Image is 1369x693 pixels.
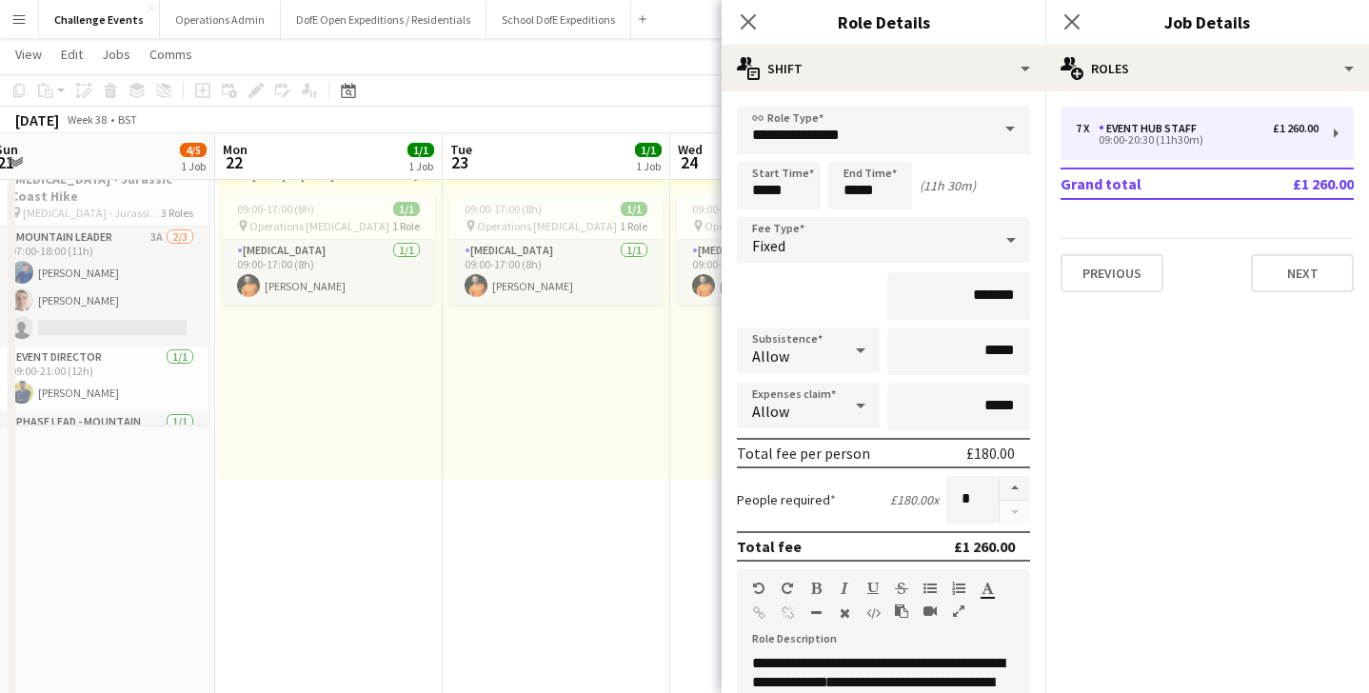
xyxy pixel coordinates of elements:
[1061,254,1163,292] button: Previous
[752,346,789,366] span: Allow
[620,219,647,233] span: 1 Role
[450,141,472,158] span: Tue
[477,219,617,233] span: Operations [MEDICAL_DATA]
[222,240,435,305] app-card-role: [MEDICAL_DATA]1/109:00-17:00 (8h)[PERSON_NAME]
[1099,122,1204,135] div: Event Hub Staff
[407,143,434,157] span: 1/1
[781,581,794,596] button: Redo
[180,143,207,157] span: 4/5
[53,42,90,67] a: Edit
[1045,10,1369,34] h3: Job Details
[952,604,965,619] button: Fullscreen
[809,605,823,621] button: Horizontal Line
[636,159,661,173] div: 1 Job
[465,202,542,216] span: 09:00-17:00 (8h)
[621,202,647,216] span: 1/1
[8,42,50,67] a: View
[838,605,851,621] button: Clear Formatting
[866,605,880,621] button: HTML Code
[678,141,703,158] span: Wed
[281,1,486,38] button: DofE Open Expeditions / Residentials
[1076,135,1319,145] div: 09:00-20:30 (11h30m)
[160,1,281,38] button: Operations Admin
[722,46,1045,91] div: Shift
[966,444,1015,463] div: £180.00
[15,110,59,129] div: [DATE]
[449,240,663,305] app-card-role: [MEDICAL_DATA]1/109:00-17:00 (8h)[PERSON_NAME]
[237,202,314,216] span: 09:00-17:00 (8h)
[449,194,663,305] app-job-card: 09:00-17:00 (8h)1/1 Operations [MEDICAL_DATA]1 Role[MEDICAL_DATA]1/109:00-17:00 (8h)[PERSON_NAME]
[923,604,937,619] button: Insert video
[220,151,248,173] span: 22
[704,219,844,233] span: Operations [MEDICAL_DATA]
[981,581,994,596] button: Text Color
[486,1,631,38] button: School DofE Expeditions
[223,141,248,158] span: Mon
[920,177,976,194] div: (11h 30m)
[447,151,472,173] span: 23
[1061,168,1234,199] td: Grand total
[692,202,769,216] span: 09:00-17:00 (8h)
[249,219,389,233] span: Operations [MEDICAL_DATA]
[15,46,42,63] span: View
[635,143,662,157] span: 1/1
[952,581,965,596] button: Ordered List
[1000,476,1030,501] button: Increase
[61,46,83,63] span: Edit
[1234,168,1354,199] td: £1 260.00
[94,42,138,67] a: Jobs
[895,604,908,619] button: Paste as plain text
[181,159,206,173] div: 1 Job
[161,206,193,220] span: 3 Roles
[393,202,420,216] span: 1/1
[102,46,130,63] span: Jobs
[677,194,890,305] app-job-card: 09:00-17:00 (8h)1/1 Operations [MEDICAL_DATA]1 Role[MEDICAL_DATA]1/109:00-17:00 (8h)[PERSON_NAME]
[954,537,1015,556] div: £1 260.00
[677,240,890,305] app-card-role: [MEDICAL_DATA]1/109:00-17:00 (8h)[PERSON_NAME]
[866,581,880,596] button: Underline
[222,194,435,305] app-job-card: 09:00-17:00 (8h)1/1 Operations [MEDICAL_DATA]1 Role[MEDICAL_DATA]1/109:00-17:00 (8h)[PERSON_NAME]
[752,402,789,421] span: Allow
[1076,122,1099,135] div: 7 x
[149,46,192,63] span: Comms
[895,581,908,596] button: Strikethrough
[142,42,200,67] a: Comms
[1273,122,1319,135] div: £1 260.00
[118,112,137,127] div: BST
[838,581,851,596] button: Italic
[737,444,870,463] div: Total fee per person
[1045,46,1369,91] div: Roles
[63,112,110,127] span: Week 38
[737,537,802,556] div: Total fee
[39,1,160,38] button: Challenge Events
[722,10,1045,34] h3: Role Details
[923,581,937,596] button: Unordered List
[737,491,836,508] label: People required
[408,159,433,173] div: 1 Job
[809,581,823,596] button: Bold
[675,151,703,173] span: 24
[890,491,939,508] div: £180.00 x
[23,206,161,220] span: [MEDICAL_DATA] - Jurassic Coast Hike
[1251,254,1354,292] button: Next
[752,581,765,596] button: Undo
[752,236,785,255] span: Fixed
[392,219,420,233] span: 1 Role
